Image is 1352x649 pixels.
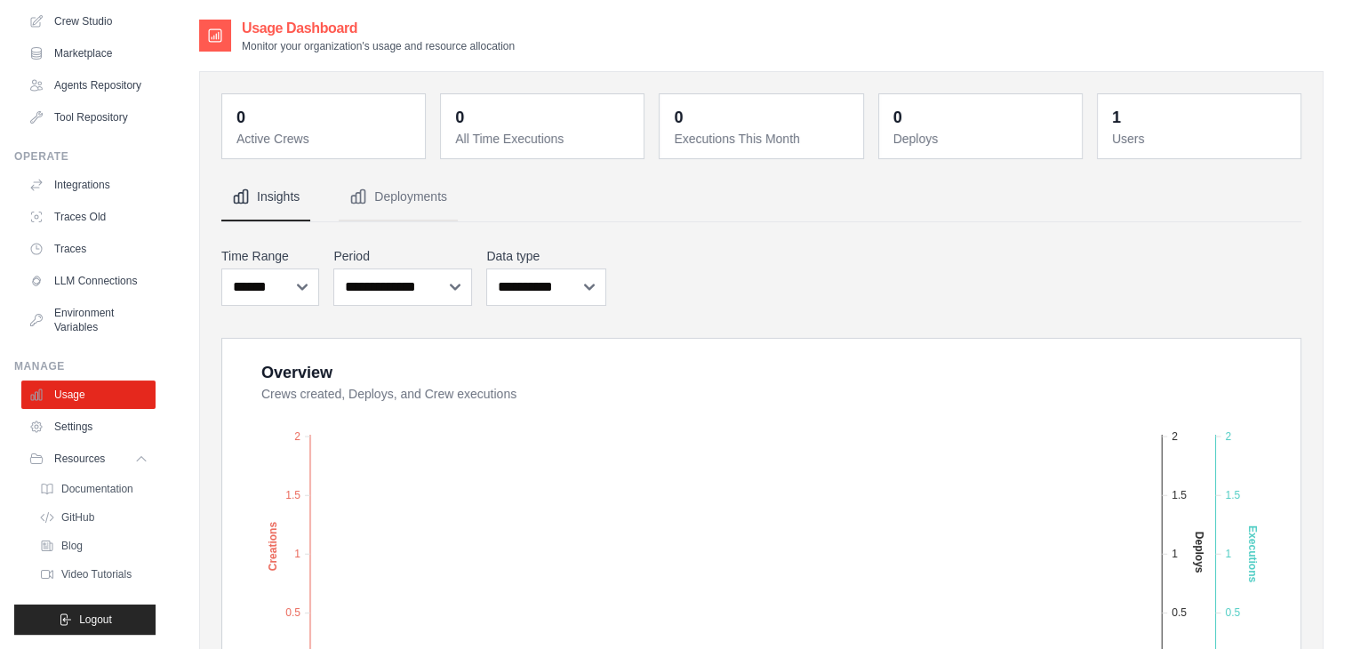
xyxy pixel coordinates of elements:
a: Environment Variables [21,299,156,341]
a: Crew Studio [21,7,156,36]
a: Documentation [32,477,156,501]
div: Overview [261,360,332,385]
tspan: 0.5 [285,606,300,619]
button: Resources [21,445,156,473]
div: Manage [14,359,156,373]
span: Resources [54,452,105,466]
tspan: 0.5 [1225,606,1240,619]
label: Time Range [221,247,319,265]
a: Agents Repository [21,71,156,100]
a: Video Tutorials [32,562,156,587]
tspan: 2 [1225,429,1231,442]
button: Logout [14,605,156,635]
dt: Deploys [893,130,1071,148]
a: Integrations [21,171,156,199]
span: Blog [61,539,83,553]
label: Data type [486,247,605,265]
a: Blog [32,533,156,558]
p: Monitor your organization's usage and resource allocation [242,39,515,53]
dt: Executions This Month [674,130,852,148]
text: Creations [267,521,279,571]
tspan: 1 [294,548,300,560]
dt: All Time Executions [455,130,633,148]
label: Period [333,247,472,265]
a: GitHub [32,505,156,530]
dt: Crews created, Deploys, and Crew executions [261,385,1279,403]
div: 0 [455,105,464,130]
a: Traces [21,235,156,263]
button: Insights [221,173,310,221]
div: 1 [1112,105,1121,130]
nav: Tabs [221,173,1301,221]
div: 0 [674,105,683,130]
tspan: 2 [1172,429,1178,442]
tspan: 1 [1225,548,1231,560]
tspan: 1.5 [1172,488,1187,501]
span: GitHub [61,510,94,525]
tspan: 1 [1172,548,1178,560]
a: LLM Connections [21,267,156,295]
div: Operate [14,149,156,164]
span: Video Tutorials [61,567,132,581]
tspan: 1.5 [285,488,300,501]
a: Traces Old [21,203,156,231]
a: Settings [21,413,156,441]
tspan: 0.5 [1172,606,1187,619]
dt: Users [1112,130,1290,148]
button: Deployments [339,173,458,221]
span: Logout [79,613,112,627]
text: Executions [1246,525,1259,582]
h2: Usage Dashboard [242,18,515,39]
a: Marketplace [21,39,156,68]
a: Tool Repository [21,103,156,132]
tspan: 2 [294,429,300,442]
span: Documentation [61,482,133,496]
div: 0 [893,105,902,130]
text: Deploys [1193,531,1205,573]
div: 0 [236,105,245,130]
a: Usage [21,381,156,409]
dt: Active Crews [236,130,414,148]
tspan: 1.5 [1225,488,1240,501]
